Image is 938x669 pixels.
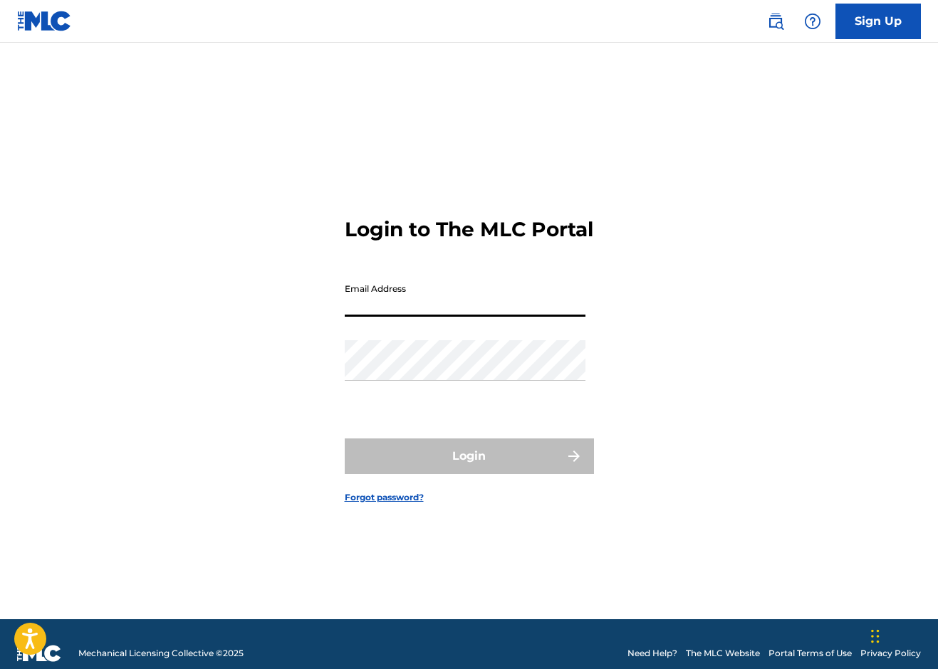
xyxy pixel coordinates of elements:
img: logo [17,645,61,662]
a: Public Search [761,7,790,36]
span: Mechanical Licensing Collective © 2025 [78,647,244,660]
div: Arrastrar [871,615,880,658]
a: Privacy Policy [860,647,921,660]
a: Need Help? [627,647,677,660]
div: Widget de chat [867,601,938,669]
img: help [804,13,821,30]
div: Help [798,7,827,36]
iframe: Chat Widget [867,601,938,669]
a: Forgot password? [345,491,424,504]
a: The MLC Website [686,647,760,660]
a: Sign Up [835,4,921,39]
h3: Login to The MLC Portal [345,217,593,242]
img: search [767,13,784,30]
img: MLC Logo [17,11,72,31]
a: Portal Terms of Use [768,647,852,660]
